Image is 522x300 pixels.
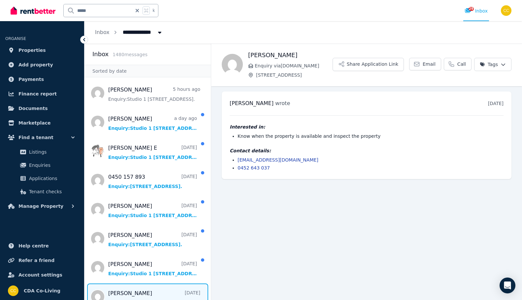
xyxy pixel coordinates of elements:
[84,65,211,77] div: Sorted by date
[8,145,76,159] a: Listings
[238,165,270,170] a: 0452 643 037
[501,5,511,16] img: CDA Co-Living
[108,202,197,219] a: [PERSON_NAME][DATE]Enquiry:Studio 1 [STREET_ADDRESS].
[5,102,79,115] a: Documents
[8,159,76,172] a: Enquiries
[29,188,74,196] span: Tenant checks
[108,173,197,190] a: 0450 157 893[DATE]Enquiry:[STREET_ADDRESS].
[108,86,200,102] a: [PERSON_NAME]5 hours agoEnquiry:Studio 1 [STREET_ADDRESS].
[256,72,333,78] span: [STREET_ADDRESS]
[108,144,197,161] a: [PERSON_NAME] E[DATE]Enquiry:Studio 1 [STREET_ADDRESS].
[29,174,74,182] span: Applications
[5,239,79,252] a: Help centre
[18,46,46,54] span: Properties
[108,260,197,277] a: [PERSON_NAME][DATE]Enquiry:Studio 1 [STREET_ADDRESS].
[29,161,74,169] span: Enquiries
[108,115,197,131] a: [PERSON_NAME]a day agoEnquiry:Studio 1 [STREET_ADDRESS].
[474,58,511,71] button: Tags
[84,21,174,44] nav: Breadcrumb
[409,58,441,70] a: Email
[18,104,48,112] span: Documents
[108,231,197,248] a: [PERSON_NAME][DATE]Enquiry:[STREET_ADDRESS].
[480,61,498,68] span: Tags
[5,58,79,71] a: Add property
[5,73,79,86] a: Payments
[5,254,79,267] a: Refer a friend
[222,54,243,75] img: Elvina
[5,44,79,57] a: Properties
[18,61,53,69] span: Add property
[11,6,55,16] img: RentBetter
[5,200,79,213] button: Manage Property
[18,271,62,279] span: Account settings
[18,90,57,98] span: Finance report
[5,116,79,130] a: Marketplace
[444,58,472,70] a: Call
[230,147,504,154] h4: Contact details:
[457,61,466,67] span: Call
[488,101,504,106] time: [DATE]
[18,242,49,250] span: Help centre
[255,62,333,69] span: Enquiry via [DOMAIN_NAME]
[465,8,488,14] div: Inbox
[92,50,109,59] h2: Inbox
[95,29,110,35] a: Inbox
[230,100,274,106] span: [PERSON_NAME]
[230,124,504,130] h4: Interested in:
[18,256,54,264] span: Refer a friend
[18,202,63,210] span: Manage Property
[8,185,76,198] a: Tenant checks
[238,133,504,139] li: Know when the property is available and inspect the property
[333,58,404,71] button: Share Application Link
[29,148,74,156] span: Listings
[275,100,290,106] span: wrote
[248,51,333,60] h1: [PERSON_NAME]
[500,278,515,293] div: Open Intercom Messenger
[423,61,436,67] span: Email
[8,285,18,296] img: CDA Co-Living
[238,157,318,163] a: [EMAIL_ADDRESS][DOMAIN_NAME]
[113,52,147,57] span: 1480 message s
[8,172,76,185] a: Applications
[5,268,79,281] a: Account settings
[469,7,474,11] span: 29
[152,8,155,13] span: k
[18,75,44,83] span: Payments
[5,36,26,41] span: ORGANISE
[18,133,53,141] span: Find a tenant
[24,287,60,295] span: CDA Co-Living
[5,87,79,100] a: Finance report
[5,131,79,144] button: Find a tenant
[18,119,50,127] span: Marketplace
